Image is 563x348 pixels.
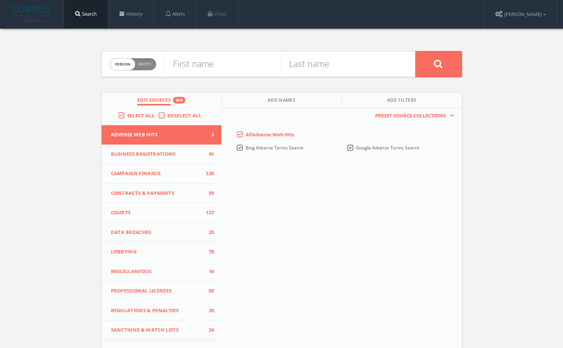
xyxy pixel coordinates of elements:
span: Deselect All [167,112,201,119]
span: Lobbying [111,248,203,256]
span: Select All [127,112,154,119]
span: 59 [203,190,214,197]
span: Miscellaneous [111,268,203,275]
span: person [110,58,135,70]
span: Adverse Web Hits [111,131,203,139]
span: Add Names [268,97,295,105]
button: Business Registrations41 [102,145,222,164]
span: Regulations & Penalties [111,307,203,314]
span: 127 [203,209,214,216]
span: 16 [203,268,214,275]
span: 2 [203,131,214,139]
button: Edit Sources850 [102,92,222,108]
span: Add Filters [387,97,417,105]
img: illumis [12,6,53,23]
button: Lobbying78 [102,242,222,262]
button: Regulations & Penalties20 [102,301,222,321]
span: 85 [203,287,214,295]
span: Entity [138,61,151,67]
button: Adverse Web Hits2 [102,125,222,145]
span: 41 [203,151,214,158]
button: Preset Source Collections [371,112,454,120]
button: Add Filters [342,92,462,108]
button: Contracts & Payments59 [102,184,222,203]
span: Business Registrations [111,151,203,158]
span: Edit Sources [137,97,171,105]
button: Professional Licenses85 [102,281,222,301]
span: Preset Source Collections [371,112,450,120]
span: 78 [203,248,214,256]
span: 20 [203,307,214,314]
span: 25 [203,229,214,236]
span: Courts [111,209,203,216]
span: 320 [203,170,214,177]
span: Contracts & Payments [111,190,203,197]
button: Sanctions & Watch Lists24 [102,320,222,340]
button: Courts127 [102,203,222,223]
span: Professional Licenses [111,287,203,295]
span: Google Adverse Terms Search [356,145,419,151]
span: Data Breaches [111,229,203,236]
span: Sanctions & Watch Lists [111,326,203,334]
span: 24 [203,326,214,334]
span: Bing Adverse Terms Search [246,145,303,151]
span: Campaign Finance [111,170,203,177]
span: All Adverse Web Hits [246,131,294,138]
button: Data Breaches25 [102,223,222,243]
button: Miscellaneous16 [102,262,222,282]
button: Campaign Finance320 [102,164,222,184]
button: Add Names [222,92,342,108]
div: 850 [173,97,185,104]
